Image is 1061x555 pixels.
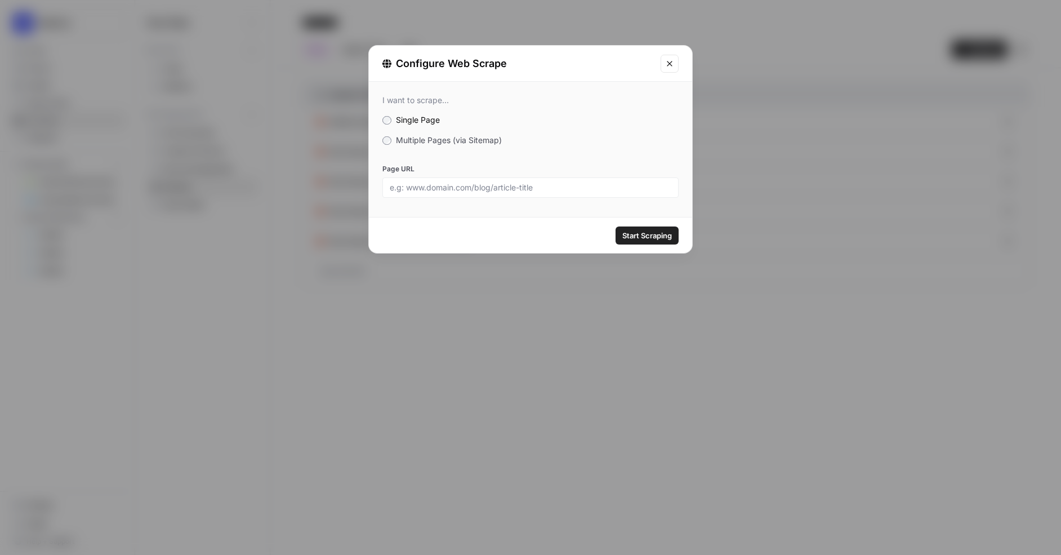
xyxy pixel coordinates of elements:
[382,56,654,72] div: Configure Web Scrape
[396,135,502,145] span: Multiple Pages (via Sitemap)
[616,227,679,245] button: Start Scraping
[382,164,679,174] label: Page URL
[382,136,391,145] input: Multiple Pages (via Sitemap)
[382,116,391,125] input: Single Page
[661,55,679,73] button: Close modal
[396,115,440,125] span: Single Page
[382,95,679,105] div: I want to scrape...
[390,183,671,193] input: e.g: www.domain.com/blog/article-title
[622,230,672,241] span: Start Scraping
